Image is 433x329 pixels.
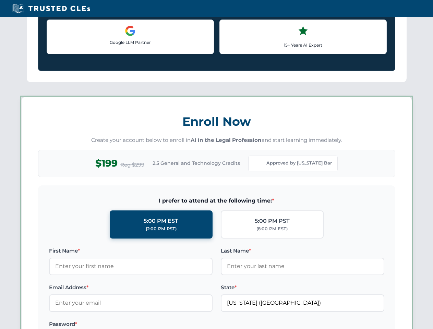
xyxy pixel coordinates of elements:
[221,258,384,275] input: Enter your last name
[120,161,144,169] span: Reg $299
[49,283,213,292] label: Email Address
[10,3,92,14] img: Trusted CLEs
[146,226,177,232] div: (2:00 PM PST)
[221,247,384,255] label: Last Name
[52,39,208,46] p: Google LLM Partner
[254,159,264,168] img: Florida Bar
[125,25,136,36] img: Google
[153,159,240,167] span: 2.5 General and Technology Credits
[49,258,213,275] input: Enter your first name
[256,226,288,232] div: (8:00 PM EST)
[49,247,213,255] label: First Name
[95,156,118,171] span: $199
[49,294,213,312] input: Enter your email
[49,320,213,328] label: Password
[144,217,178,226] div: 5:00 PM EST
[49,196,384,205] span: I prefer to attend at the following time:
[38,111,395,132] h3: Enroll Now
[38,136,395,144] p: Create your account below to enroll in and start learning immediately.
[191,137,262,143] strong: AI in the Legal Profession
[255,217,290,226] div: 5:00 PM PST
[225,42,381,48] p: 15+ Years AI Expert
[266,160,332,167] span: Approved by [US_STATE] Bar
[221,294,384,312] input: Florida (FL)
[221,283,384,292] label: State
